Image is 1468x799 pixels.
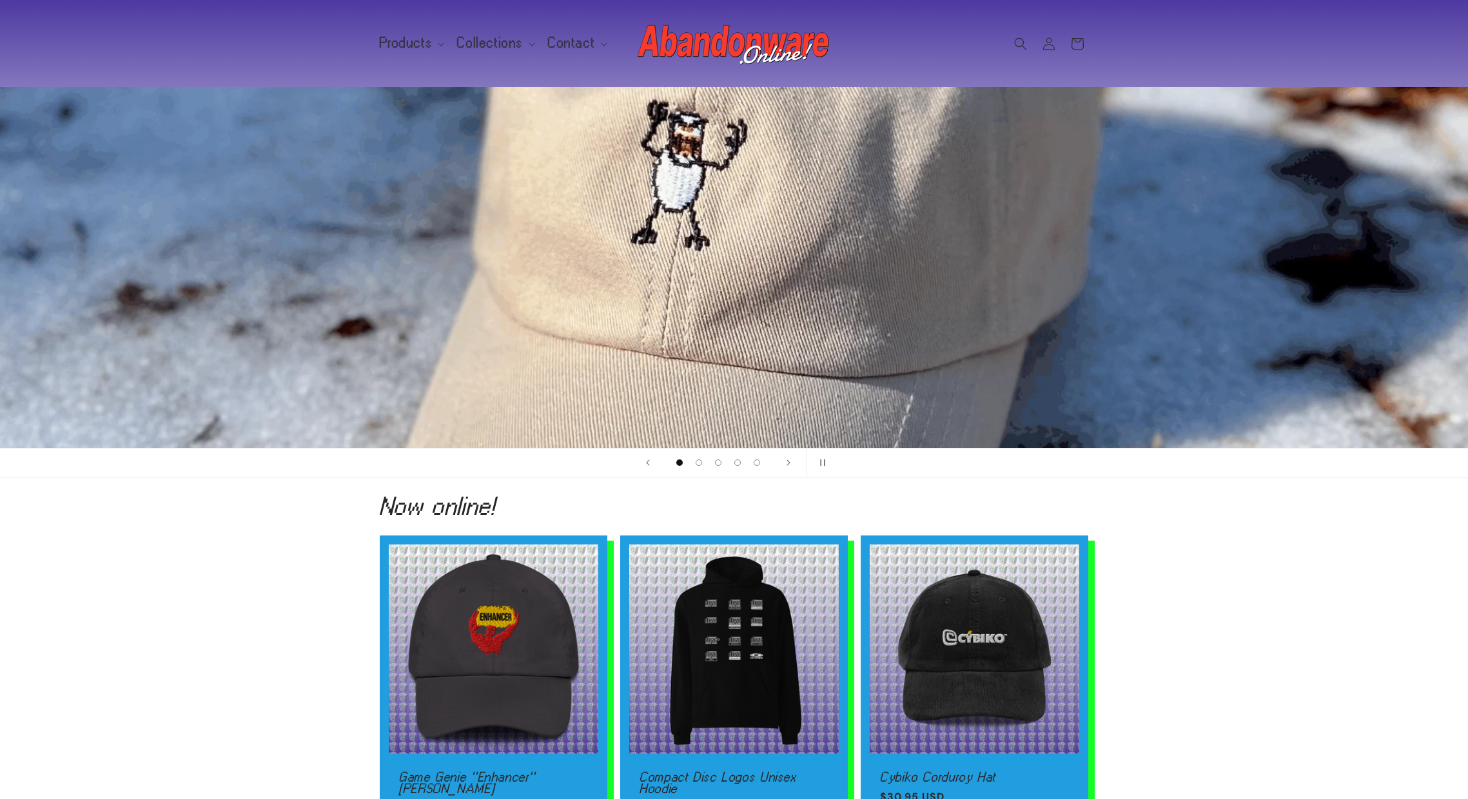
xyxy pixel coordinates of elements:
a: Game Genie "Enhancer" [PERSON_NAME] [399,772,588,794]
summary: Products [372,30,450,57]
button: Pause slideshow [807,448,835,477]
button: Load slide 5 of 5 [747,453,767,472]
summary: Search [1006,30,1035,58]
button: Load slide 2 of 5 [689,453,709,472]
span: Collections [457,37,523,49]
a: Cybiko Corduroy Hat [880,772,1069,784]
button: Previous slide [634,448,662,477]
button: Load slide 4 of 5 [728,453,747,472]
a: Abandonware [632,13,836,74]
img: Abandonware [638,18,831,70]
button: Load slide 3 of 5 [709,453,728,472]
a: Compact Disc Logos Unisex Hoodie [640,772,828,794]
button: Next slide [774,448,803,477]
summary: Contact [540,30,612,57]
h2: Now online! [380,496,1089,516]
summary: Collections [449,30,540,57]
span: Products [380,37,433,49]
button: Load slide 1 of 5 [670,453,689,472]
span: Contact [548,37,595,49]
